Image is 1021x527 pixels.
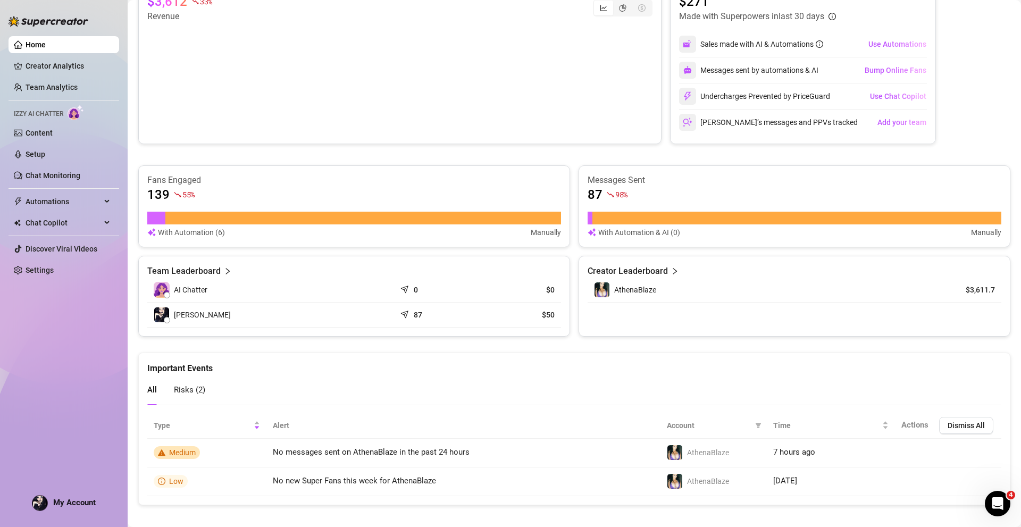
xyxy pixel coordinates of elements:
article: Manually [531,227,561,238]
article: With Automation (6) [158,227,225,238]
span: Type [154,420,252,431]
th: Time [767,413,895,439]
span: 55 % [182,189,195,199]
span: fall [607,191,614,198]
div: Undercharges Prevented by PriceGuard [679,88,830,105]
span: right [224,265,231,278]
img: AthenaBlaze [667,445,682,460]
article: Messages Sent [588,174,1001,186]
div: Messages sent by automations & AI [679,62,818,79]
span: info-circle [158,478,165,485]
article: $3,611.7 [947,285,995,295]
span: info-circle [828,13,836,20]
img: svg%3e [683,118,692,127]
span: 7 hours ago [773,447,815,457]
article: Made with Superpowers in last 30 days [679,10,824,23]
span: filter [755,422,761,429]
span: [PERSON_NAME] [174,309,231,321]
img: svg%3e [147,227,156,238]
img: izzy-ai-chatter-avatar-DDCN_rTZ.svg [154,282,170,298]
a: Chat Monitoring [26,171,80,180]
span: Risks ( 2 ) [174,385,205,395]
span: Chat Copilot [26,214,101,231]
article: Fans Engaged [147,174,561,186]
span: My Account [53,498,96,507]
img: AthenaBlaze [667,474,682,489]
img: logo-BBDzfeDw.svg [9,16,88,27]
button: Dismiss All [939,417,993,434]
span: AthenaBlaze [614,286,656,294]
a: Setup [26,150,45,158]
span: filter [753,417,764,433]
article: $0 [484,285,555,295]
article: 139 [147,186,170,203]
span: All [147,385,157,395]
span: Add your team [877,118,926,127]
a: Creator Analytics [26,57,111,74]
span: warning [158,449,165,456]
article: With Automation & AI (0) [598,227,680,238]
th: Alert [266,413,660,439]
span: send [400,308,411,319]
article: Creator Leaderboard [588,265,668,278]
div: Important Events [147,353,1001,375]
img: AI Chatter [68,105,84,120]
span: line-chart [600,4,607,12]
article: Manually [971,227,1001,238]
span: Account [667,420,751,431]
article: 87 [588,186,602,203]
button: Use Automations [868,36,927,53]
span: Automations [26,193,101,210]
span: Medium [169,448,196,457]
span: Use Automations [868,40,926,48]
img: AGNmyxbOLtgpc4rX6mFY83ZYVPbd6xoTVWEYwqgl2tE2=s96-c [32,496,47,511]
th: Type [147,413,266,439]
article: 87 [414,309,422,320]
div: Sales made with AI & Automations [700,38,823,50]
img: svg%3e [683,39,692,49]
span: AI Chatter [174,284,207,296]
button: Bump Online Fans [864,62,927,79]
button: Use Chat Copilot [869,88,927,105]
img: AthenaBlaze [595,282,609,297]
span: thunderbolt [14,197,22,206]
a: Settings [26,266,54,274]
span: AthenaBlaze [687,477,729,486]
span: pie-chart [619,4,626,12]
img: svg%3e [683,91,692,101]
div: [PERSON_NAME]’s messages and PPVs tracked [679,114,858,131]
span: right [671,265,679,278]
span: Time [773,420,880,431]
span: No messages sent on AthenaBlaze in the past 24 hours [273,447,470,457]
span: Low [169,477,183,486]
span: 98 % [615,189,627,199]
span: Use Chat Copilot [870,92,926,101]
span: Bump Online Fans [865,66,926,74]
span: Actions [901,420,928,430]
a: Home [26,40,46,49]
a: Discover Viral Videos [26,245,97,253]
iframe: Intercom live chat [985,491,1010,516]
span: fall [174,191,181,198]
span: AthenaBlaze [687,448,729,457]
span: send [400,283,411,294]
span: [DATE] [773,476,797,486]
img: Chat Copilot [14,219,21,227]
a: Team Analytics [26,83,78,91]
span: 4 [1007,491,1015,499]
span: Dismiss All [948,421,985,430]
span: info-circle [816,40,823,48]
a: Content [26,129,53,137]
span: Izzy AI Chatter [14,109,63,119]
button: Add your team [877,114,927,131]
span: No new Super Fans this week for AthenaBlaze [273,476,436,486]
img: svg%3e [588,227,596,238]
img: svg%3e [683,66,692,74]
img: Athena Blaze [154,307,169,322]
article: $50 [484,309,555,320]
article: Revenue [147,10,212,23]
article: Team Leaderboard [147,265,221,278]
article: 0 [414,285,418,295]
span: dollar-circle [638,4,646,12]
